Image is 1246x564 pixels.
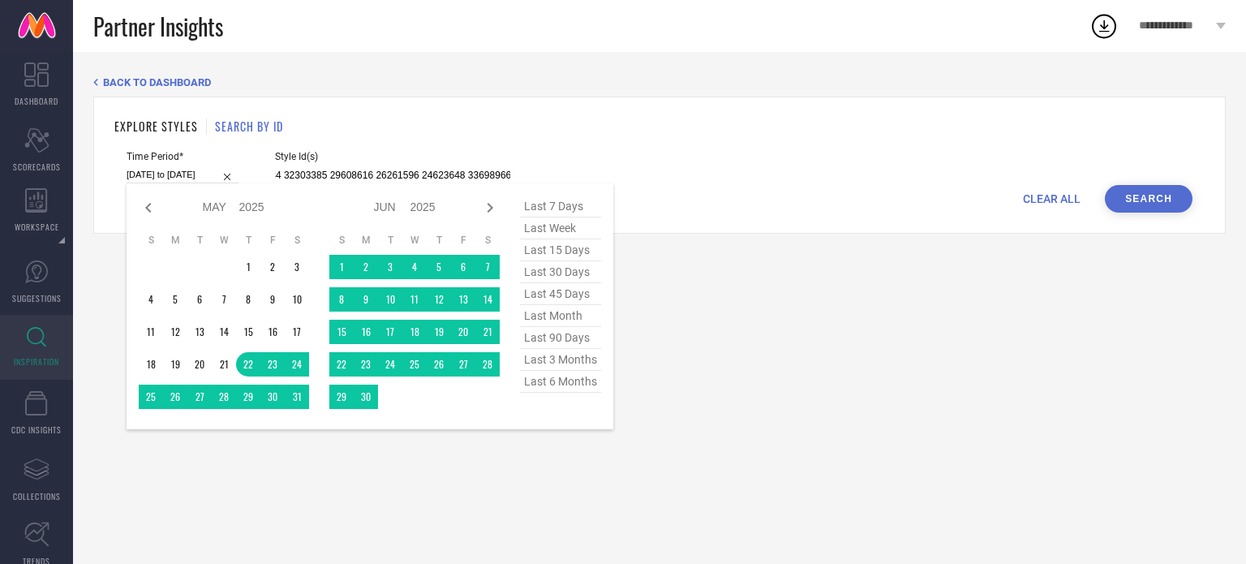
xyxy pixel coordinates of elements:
td: Mon Jun 16 2025 [354,320,378,344]
span: BACK TO DASHBOARD [103,76,211,88]
td: Sun May 18 2025 [139,352,163,377]
td: Thu May 22 2025 [236,352,260,377]
td: Tue Jun 03 2025 [378,255,402,279]
th: Friday [451,234,475,247]
td: Fri Jun 13 2025 [451,287,475,312]
th: Tuesday [378,234,402,247]
td: Thu Jun 05 2025 [427,255,451,279]
td: Tue May 20 2025 [187,352,212,377]
td: Sat Jun 14 2025 [475,287,500,312]
span: last 15 days [520,239,601,261]
td: Mon Jun 02 2025 [354,255,378,279]
th: Wednesday [402,234,427,247]
td: Wed Jun 04 2025 [402,255,427,279]
th: Thursday [427,234,451,247]
td: Sat Jun 07 2025 [475,255,500,279]
td: Sun Jun 15 2025 [329,320,354,344]
td: Sun May 11 2025 [139,320,163,344]
input: Select time period [127,166,238,183]
td: Fri May 30 2025 [260,385,285,409]
div: Next month [480,198,500,217]
th: Sunday [139,234,163,247]
td: Sun Jun 22 2025 [329,352,354,377]
td: Sun Jun 29 2025 [329,385,354,409]
h1: EXPLORE STYLES [114,118,198,135]
td: Fri May 23 2025 [260,352,285,377]
td: Sun Jun 01 2025 [329,255,354,279]
td: Thu May 08 2025 [236,287,260,312]
th: Sunday [329,234,354,247]
span: Style Id(s) [275,151,510,162]
span: SUGGESTIONS [12,292,62,304]
span: CLEAR ALL [1023,192,1081,205]
span: DASHBOARD [15,95,58,107]
th: Monday [163,234,187,247]
td: Tue Jun 17 2025 [378,320,402,344]
div: Back TO Dashboard [93,76,1226,88]
span: last 45 days [520,283,601,305]
td: Thu May 15 2025 [236,320,260,344]
th: Saturday [475,234,500,247]
span: CDC INSIGHTS [11,424,62,436]
td: Mon May 05 2025 [163,287,187,312]
td: Mon May 12 2025 [163,320,187,344]
td: Sat May 24 2025 [285,352,309,377]
td: Mon May 19 2025 [163,352,187,377]
td: Fri Jun 06 2025 [451,255,475,279]
td: Tue May 06 2025 [187,287,212,312]
td: Sat May 31 2025 [285,385,309,409]
td: Sat May 17 2025 [285,320,309,344]
td: Wed Jun 18 2025 [402,320,427,344]
td: Wed May 14 2025 [212,320,236,344]
td: Wed May 21 2025 [212,352,236,377]
td: Wed May 07 2025 [212,287,236,312]
td: Sat May 10 2025 [285,287,309,312]
div: Previous month [139,198,158,217]
th: Saturday [285,234,309,247]
td: Fri Jun 20 2025 [451,320,475,344]
td: Mon Jun 09 2025 [354,287,378,312]
td: Wed Jun 11 2025 [402,287,427,312]
td: Tue May 27 2025 [187,385,212,409]
span: Partner Insights [93,10,223,43]
td: Sun May 25 2025 [139,385,163,409]
th: Monday [354,234,378,247]
td: Mon Jun 23 2025 [354,352,378,377]
td: Sat Jun 28 2025 [475,352,500,377]
td: Thu Jun 19 2025 [427,320,451,344]
span: last week [520,217,601,239]
span: last 6 months [520,371,601,393]
td: Thu May 29 2025 [236,385,260,409]
td: Tue Jun 24 2025 [378,352,402,377]
td: Sun May 04 2025 [139,287,163,312]
span: last 90 days [520,327,601,349]
td: Thu Jun 26 2025 [427,352,451,377]
td: Tue Jun 10 2025 [378,287,402,312]
span: WORKSPACE [15,221,59,233]
th: Wednesday [212,234,236,247]
div: Open download list [1089,11,1119,41]
td: Sat Jun 21 2025 [475,320,500,344]
td: Fri May 16 2025 [260,320,285,344]
td: Thu May 01 2025 [236,255,260,279]
td: Thu Jun 12 2025 [427,287,451,312]
span: last 30 days [520,261,601,283]
span: last 7 days [520,196,601,217]
td: Wed Jun 25 2025 [402,352,427,377]
th: Friday [260,234,285,247]
td: Sat May 03 2025 [285,255,309,279]
input: Enter comma separated style ids e.g. 12345, 67890 [275,166,510,185]
td: Sun Jun 08 2025 [329,287,354,312]
h1: SEARCH BY ID [215,118,283,135]
td: Fri May 02 2025 [260,255,285,279]
th: Tuesday [187,234,212,247]
td: Tue May 13 2025 [187,320,212,344]
span: Time Period* [127,151,238,162]
span: INSPIRATION [14,355,59,368]
th: Thursday [236,234,260,247]
span: last 3 months [520,349,601,371]
span: SCORECARDS [13,161,61,173]
td: Mon May 26 2025 [163,385,187,409]
td: Mon Jun 30 2025 [354,385,378,409]
button: Search [1105,185,1192,213]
